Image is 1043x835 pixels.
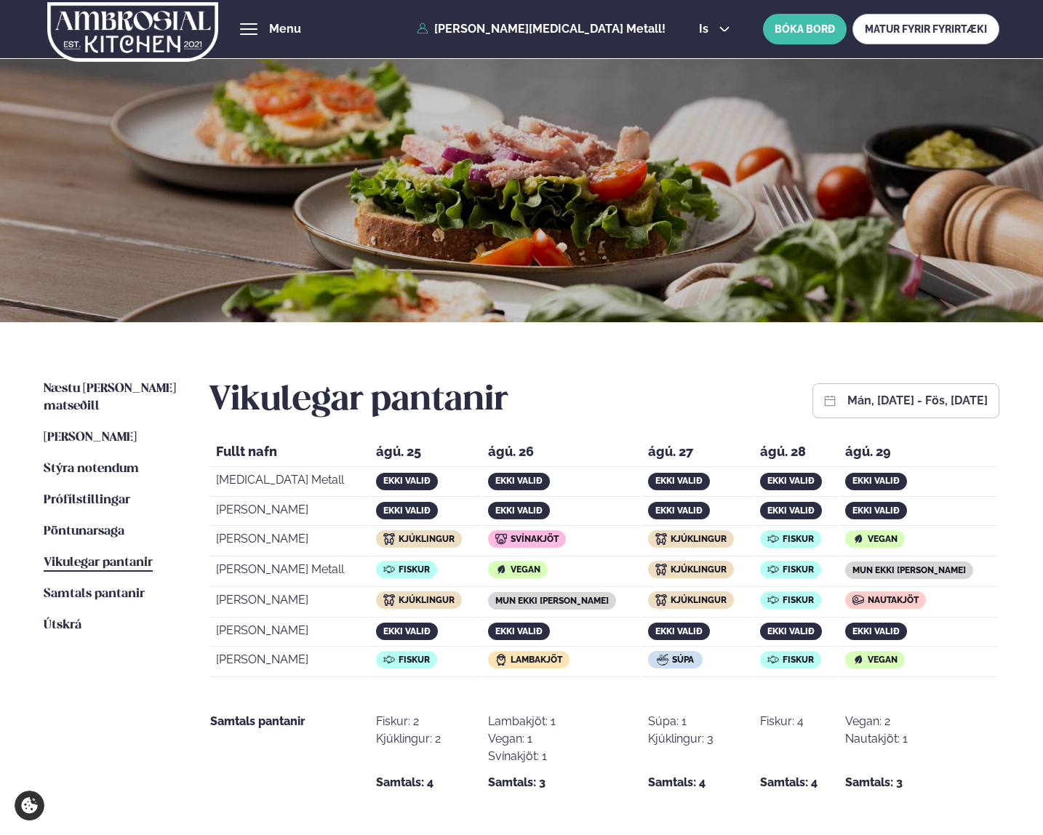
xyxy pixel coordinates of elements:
[209,380,508,421] h2: Vikulegar pantanir
[383,626,431,636] span: ekki valið
[210,648,369,677] td: [PERSON_NAME]
[845,774,903,791] strong: Samtals: 3
[210,558,369,587] td: [PERSON_NAME] Metall
[44,556,153,569] span: Vikulegar pantanir
[44,460,139,478] a: Stýra notendum
[847,395,988,407] button: mán, [DATE] - fös, [DATE]
[44,494,130,506] span: Prófílstillingar
[767,564,779,575] img: icon img
[655,594,667,606] img: icon img
[376,730,441,748] div: Kjúklingur: 2
[495,506,543,516] span: ekki valið
[754,440,838,467] th: ágú. 28
[15,791,44,820] a: Cookie settings
[482,440,641,467] th: ágú. 26
[44,619,81,631] span: Útskrá
[383,506,431,516] span: ekki valið
[760,774,818,791] strong: Samtals: 4
[399,534,455,544] span: Kjúklingur
[44,380,180,415] a: Næstu [PERSON_NAME] matseðill
[687,23,742,35] button: is
[383,533,395,545] img: icon img
[852,565,966,575] span: mun ekki [PERSON_NAME]
[852,14,999,44] a: MATUR FYRIR FYRIRTÆKI
[488,730,556,748] div: Vegan: 1
[763,14,847,44] button: BÓKA BORÐ
[495,476,543,486] span: ekki valið
[655,564,667,575] img: icon img
[672,655,694,665] span: Súpa
[399,655,430,665] span: Fiskur
[399,595,455,605] span: Kjúklingur
[383,476,431,486] span: ekki valið
[648,774,706,791] strong: Samtals: 4
[699,23,713,35] span: is
[495,533,507,545] img: icon img
[399,564,430,575] span: Fiskur
[671,534,727,544] span: Kjúklingur
[383,564,395,575] img: icon img
[642,440,753,467] th: ágú. 27
[648,730,714,748] div: Kjúklingur: 3
[44,617,81,634] a: Útskrá
[488,748,556,765] div: Svínakjöt: 1
[845,713,908,730] div: Vegan: 2
[210,527,369,556] td: [PERSON_NAME]
[488,774,546,791] strong: Samtals: 3
[511,655,562,665] span: Lambakjöt
[852,506,900,516] span: ekki valið
[240,20,257,38] button: hamburger
[839,440,998,467] th: ágú. 29
[47,2,220,62] img: logo
[376,713,441,730] div: Fiskur: 2
[488,713,556,730] div: Lambakjöt: 1
[767,476,815,486] span: ekki valið
[376,774,433,791] strong: Samtals: 4
[210,714,305,728] strong: Samtals pantanir
[657,654,668,666] img: icon img
[760,713,804,730] div: Fiskur: 4
[783,595,814,605] span: Fiskur
[767,594,779,606] img: icon img
[44,383,176,412] span: Næstu [PERSON_NAME] matseðill
[852,476,900,486] span: ekki valið
[44,463,139,475] span: Stýra notendum
[671,564,727,575] span: Kjúklingur
[767,506,815,516] span: ekki valið
[655,506,703,516] span: ekki valið
[44,554,153,572] a: Vikulegar pantanir
[210,588,369,618] td: [PERSON_NAME]
[44,523,124,540] a: Pöntunarsaga
[511,564,540,575] span: Vegan
[383,654,395,666] img: icon img
[44,429,137,447] a: [PERSON_NAME]
[655,626,703,636] span: ekki valið
[511,534,559,544] span: Svínakjöt
[44,492,130,509] a: Prófílstillingar
[783,534,814,544] span: Fiskur
[767,626,815,636] span: ekki valið
[648,713,714,730] div: Súpa: 1
[868,534,898,544] span: Vegan
[383,594,395,606] img: icon img
[655,533,667,545] img: icon img
[783,655,814,665] span: Fiskur
[417,23,666,36] a: [PERSON_NAME][MEDICAL_DATA] Metall!
[495,654,507,666] img: icon img
[852,594,864,606] img: icon img
[852,626,900,636] span: ekki valið
[852,654,864,666] img: icon img
[868,655,898,665] span: Vegan
[210,468,369,496] td: [MEDICAL_DATA] Metall
[44,588,145,600] span: Samtals pantanir
[370,440,481,467] th: ágú. 25
[767,654,779,666] img: icon img
[495,564,507,575] img: icon img
[495,596,609,606] span: mun ekki [PERSON_NAME]
[671,595,727,605] span: Kjúklingur
[767,533,779,545] img: icon img
[655,476,703,486] span: ekki valið
[44,431,137,444] span: [PERSON_NAME]
[852,533,864,545] img: icon img
[44,525,124,538] span: Pöntunarsaga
